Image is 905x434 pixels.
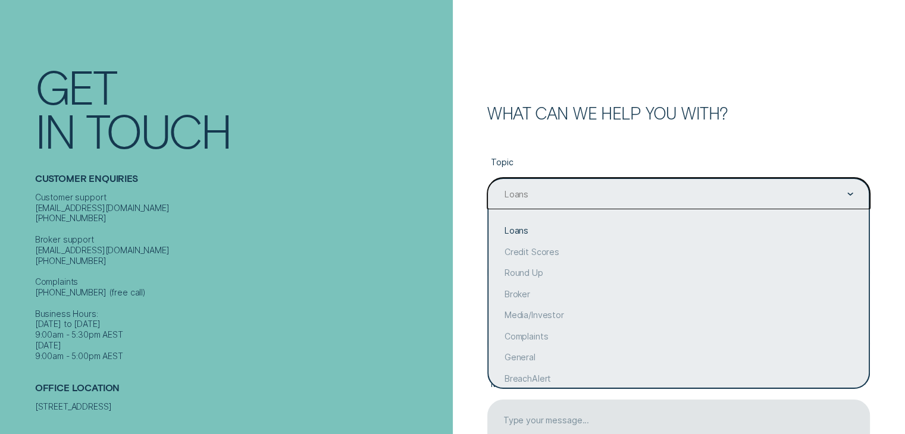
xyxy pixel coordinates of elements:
[35,64,447,152] h1: Get In Touch
[488,368,869,389] div: BreachAlert
[35,108,75,152] div: In
[488,284,869,305] div: Broker
[35,173,447,192] h2: Customer Enquiries
[487,370,870,399] label: Message
[488,304,869,326] div: Media/Investor
[35,192,447,361] div: Customer support [EMAIL_ADDRESS][DOMAIN_NAME] [PHONE_NUMBER] Broker support [EMAIL_ADDRESS][DOMAI...
[488,326,869,347] div: Complaints
[35,382,447,401] h2: Office Location
[488,347,869,368] div: General
[487,149,870,178] label: Topic
[35,401,447,412] div: [STREET_ADDRESS]
[487,105,870,121] h2: What can we help you with?
[488,241,869,263] div: Credit Scores
[35,64,116,108] div: Get
[488,262,869,284] div: Round Up
[488,220,869,241] div: Loans
[505,189,528,200] div: Loans
[86,108,230,152] div: Touch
